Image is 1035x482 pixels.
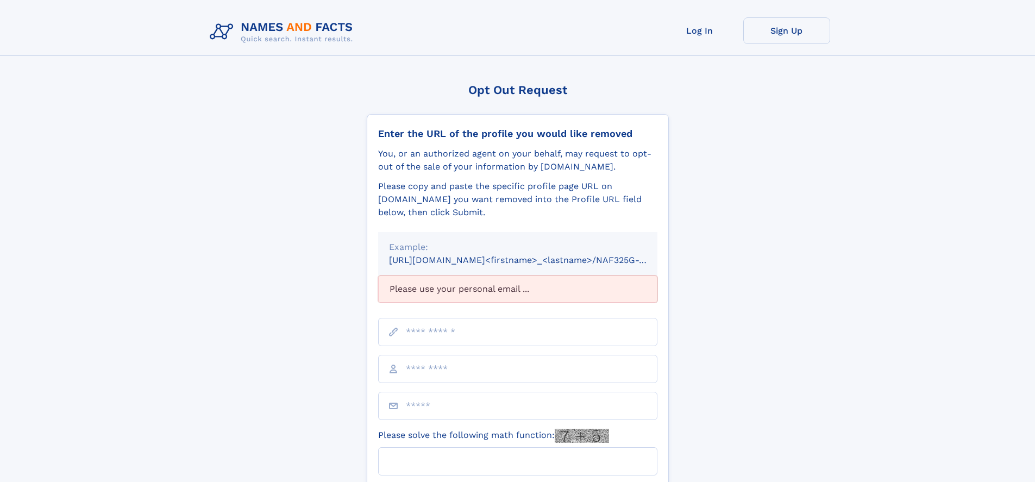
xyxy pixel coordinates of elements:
div: Opt Out Request [367,83,669,97]
label: Please solve the following math function: [378,429,609,443]
div: Please use your personal email ... [378,276,657,303]
div: Please copy and paste the specific profile page URL on [DOMAIN_NAME] you want removed into the Pr... [378,180,657,219]
div: Example: [389,241,647,254]
a: Log In [656,17,743,44]
a: Sign Up [743,17,830,44]
div: Enter the URL of the profile you would like removed [378,128,657,140]
div: You, or an authorized agent on your behalf, may request to opt-out of the sale of your informatio... [378,147,657,173]
img: Logo Names and Facts [205,17,362,47]
small: [URL][DOMAIN_NAME]<firstname>_<lastname>/NAF325G-xxxxxxxx [389,255,678,265]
